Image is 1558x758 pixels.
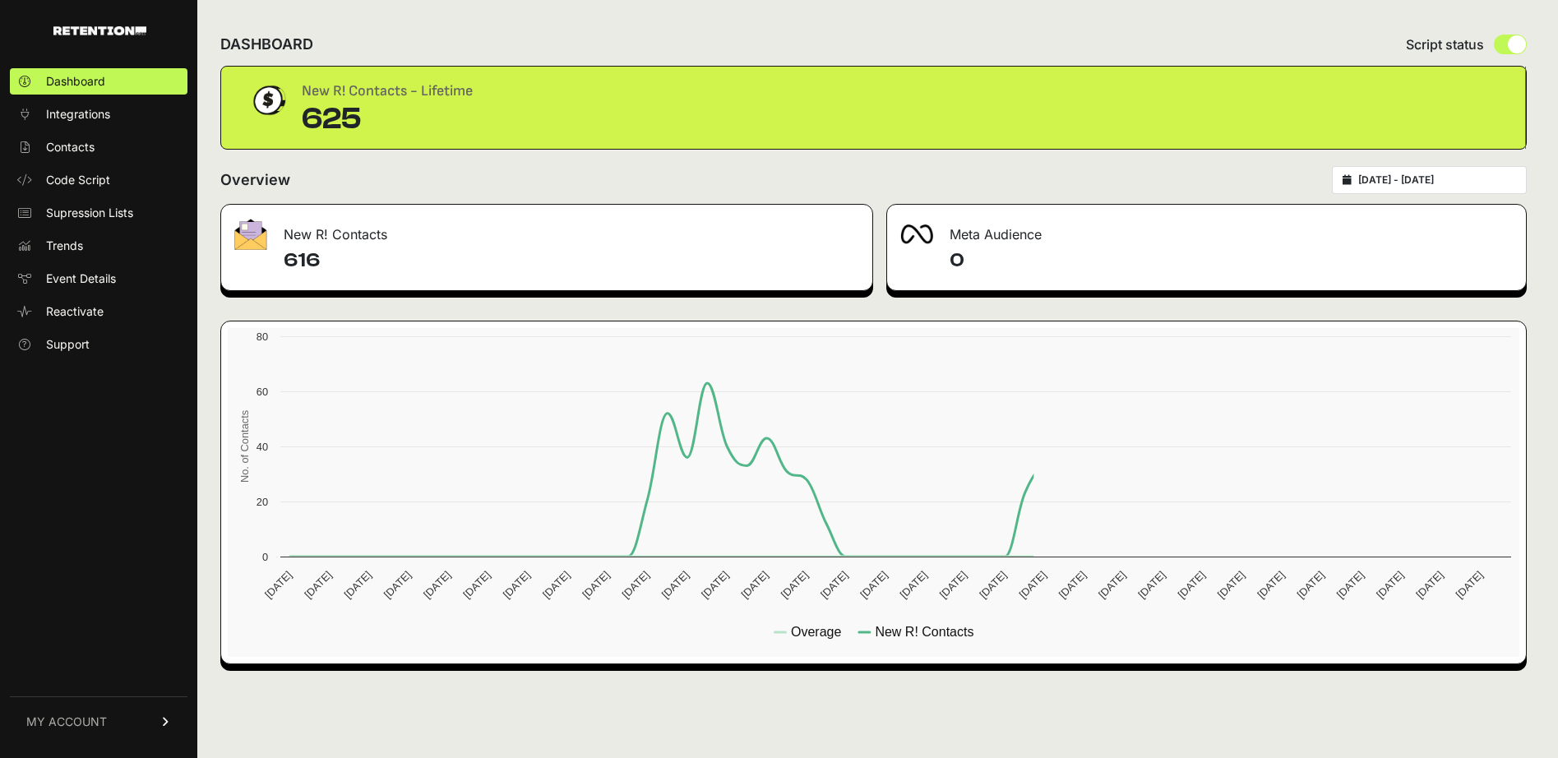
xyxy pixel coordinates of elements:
text: [DATE] [818,569,850,601]
a: Integrations [10,101,187,127]
a: Supression Lists [10,200,187,226]
text: [DATE] [302,569,334,601]
a: Reactivate [10,298,187,325]
text: New R! Contacts [875,625,973,639]
text: [DATE] [540,569,572,601]
text: [DATE] [659,569,691,601]
div: New R! Contacts [221,205,872,254]
text: 20 [257,496,268,508]
span: Support [46,336,90,353]
span: Event Details [46,270,116,287]
img: Retention.com [53,26,146,35]
text: [DATE] [620,569,652,601]
text: [DATE] [779,569,811,601]
text: [DATE] [580,569,612,601]
text: [DATE] [262,569,294,601]
text: [DATE] [898,569,930,601]
span: Supression Lists [46,205,133,221]
text: [DATE] [1294,569,1326,601]
text: [DATE] [1215,569,1247,601]
text: [DATE] [1454,569,1486,601]
a: Trends [10,233,187,259]
a: Code Script [10,167,187,193]
img: fa-meta-2f981b61bb99beabf952f7030308934f19ce035c18b003e963880cc3fabeebb7.png [900,224,933,244]
h2: DASHBOARD [220,33,313,56]
a: Event Details [10,266,187,292]
text: Overage [791,625,841,639]
img: fa-envelope-19ae18322b30453b285274b1b8af3d052b27d846a4fbe8435d1a52b978f639a2.png [234,219,267,250]
span: Reactivate [46,303,104,320]
text: 0 [262,551,268,563]
text: No. of Contacts [238,410,251,483]
text: [DATE] [421,569,453,601]
a: Contacts [10,134,187,160]
text: 80 [257,330,268,343]
text: [DATE] [460,569,492,601]
text: [DATE] [381,569,414,601]
text: [DATE] [501,569,533,601]
text: [DATE] [1056,569,1089,601]
span: Contacts [46,139,95,155]
a: MY ACCOUNT [10,696,187,746]
text: [DATE] [342,569,374,601]
text: [DATE] [977,569,1009,601]
text: [DATE] [858,569,890,601]
h2: Overview [220,169,290,192]
text: 40 [257,441,268,453]
text: [DATE] [937,569,969,601]
span: Script status [1406,35,1484,54]
div: New R! Contacts - Lifetime [302,80,473,103]
span: Trends [46,238,83,254]
text: [DATE] [1176,569,1208,601]
a: Support [10,331,187,358]
text: [DATE] [699,569,731,601]
div: Meta Audience [887,205,1527,254]
text: [DATE] [1255,569,1287,601]
div: 625 [302,103,473,136]
text: [DATE] [1334,569,1366,601]
span: MY ACCOUNT [26,714,107,730]
h4: 0 [950,247,1514,274]
h4: 616 [284,247,859,274]
text: 60 [257,386,268,398]
text: [DATE] [738,569,770,601]
a: Dashboard [10,68,187,95]
img: dollar-coin-05c43ed7efb7bc0c12610022525b4bbbb207c7efeef5aecc26f025e68dcafac9.png [247,80,289,121]
text: [DATE] [1096,569,1128,601]
text: [DATE] [1413,569,1445,601]
span: Integrations [46,106,110,122]
text: [DATE] [1135,569,1167,601]
text: [DATE] [1016,569,1048,601]
span: Dashboard [46,73,105,90]
text: [DATE] [1374,569,1406,601]
span: Code Script [46,172,110,188]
